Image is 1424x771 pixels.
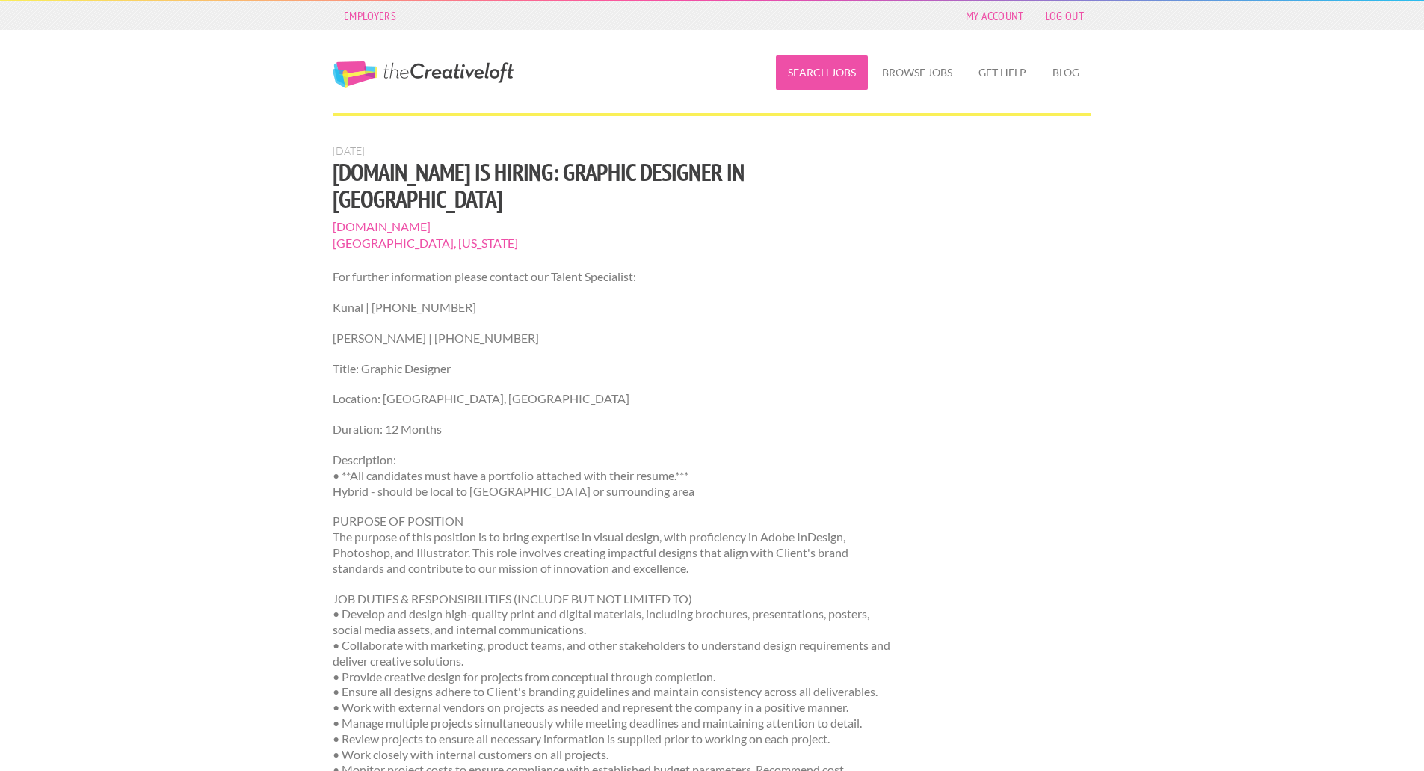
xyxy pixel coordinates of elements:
p: [PERSON_NAME] | [PHONE_NUMBER] [333,331,896,346]
p: Title: Graphic Designer [333,361,896,377]
a: The Creative Loft [333,61,514,88]
a: Search Jobs [776,55,868,90]
a: Log Out [1038,5,1091,26]
span: [DATE] [333,144,365,157]
p: For further information please contact our Talent Specialist: [333,269,896,285]
p: Description: • **All candidates must have a portfolio attached with their resume.*** Hybrid - sho... [333,452,896,499]
p: Location: [GEOGRAPHIC_DATA], [GEOGRAPHIC_DATA] [333,391,896,407]
a: Get Help [967,55,1038,90]
h1: [DOMAIN_NAME] is hiring: Graphic Designer in [GEOGRAPHIC_DATA] [333,159,896,212]
p: PURPOSE OF POSITION The purpose of this position is to bring expertise in visual design, with pro... [333,514,896,576]
a: Browse Jobs [870,55,964,90]
span: [DOMAIN_NAME] [333,218,896,235]
span: [GEOGRAPHIC_DATA], [US_STATE] [333,235,896,251]
p: Kunal | [PHONE_NUMBER] [333,300,896,316]
a: Employers [336,5,404,26]
a: My Account [958,5,1032,26]
a: Blog [1041,55,1091,90]
p: Duration: 12 Months [333,422,896,437]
